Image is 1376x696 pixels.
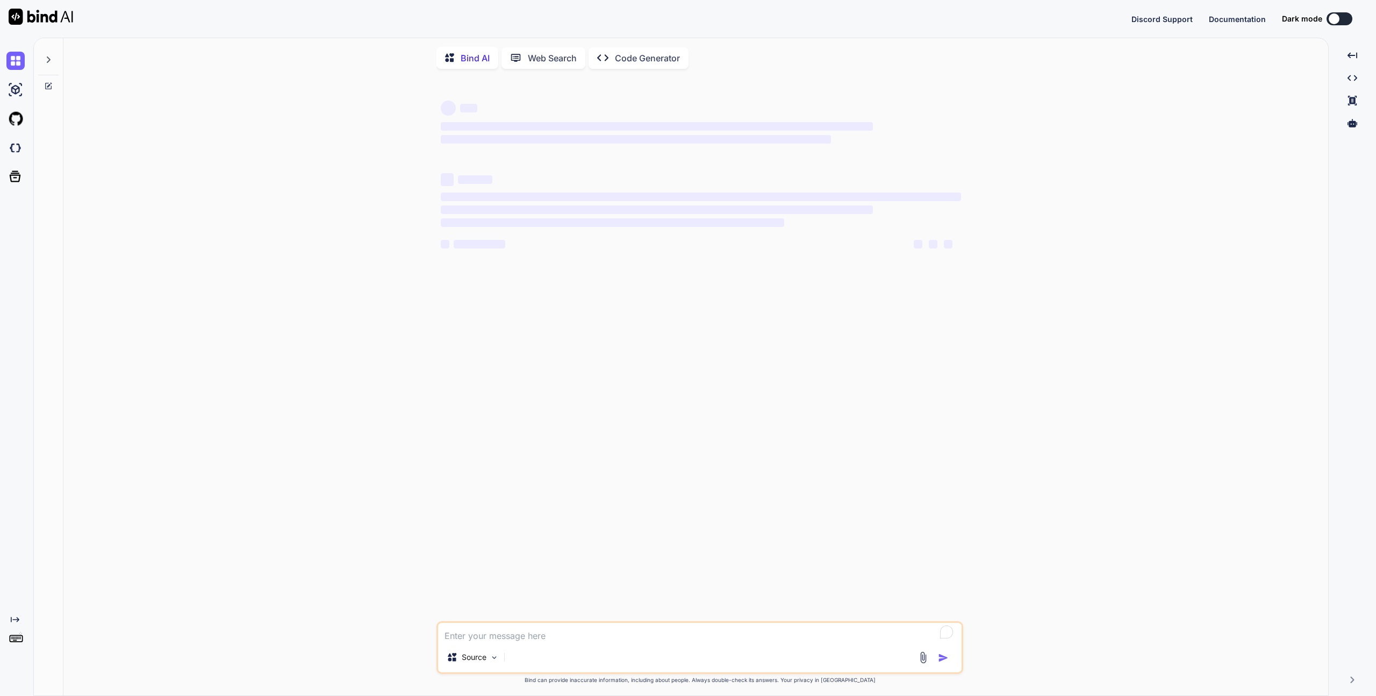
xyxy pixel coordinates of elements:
[1131,15,1193,24] span: Discord Support
[441,205,872,214] span: ‌
[460,104,477,112] span: ‌
[917,651,929,664] img: attachment
[461,52,490,65] p: Bind AI
[1131,13,1193,25] button: Discord Support
[944,240,952,248] span: ‌
[441,218,784,227] span: ‌
[6,110,25,128] img: githubLight
[1282,13,1322,24] span: Dark mode
[441,240,449,248] span: ‌
[9,9,73,25] img: Bind AI
[441,122,872,131] span: ‌
[462,652,486,663] p: Source
[441,135,831,144] span: ‌
[929,240,937,248] span: ‌
[441,173,454,186] span: ‌
[441,193,961,201] span: ‌
[528,52,577,65] p: Web Search
[441,101,456,116] span: ‌
[914,240,922,248] span: ‌
[454,240,505,248] span: ‌
[436,676,963,684] p: Bind can provide inaccurate information, including about people. Always double-check its answers....
[1209,13,1266,25] button: Documentation
[438,623,962,642] textarea: To enrich screen reader interactions, please activate Accessibility in Grammarly extension settings
[938,652,949,663] img: icon
[615,52,680,65] p: Code Generator
[6,52,25,70] img: chat
[1209,15,1266,24] span: Documentation
[458,175,492,184] span: ‌
[6,139,25,157] img: darkCloudIdeIcon
[6,81,25,99] img: ai-studio
[490,653,499,662] img: Pick Models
